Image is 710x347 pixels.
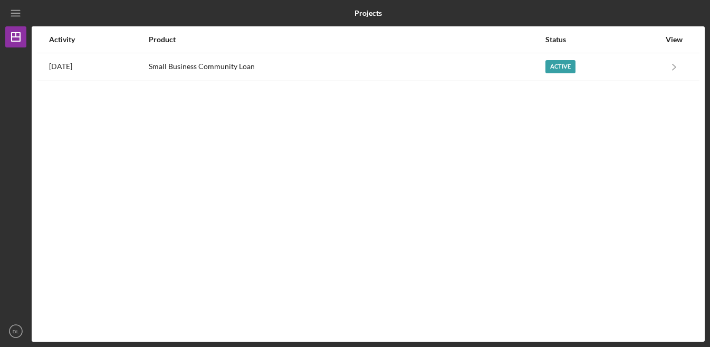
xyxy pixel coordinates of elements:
[49,35,148,44] div: Activity
[545,35,660,44] div: Status
[661,35,687,44] div: View
[149,54,544,80] div: Small Business Community Loan
[545,60,575,73] div: Active
[13,329,20,334] text: DL
[149,35,544,44] div: Product
[354,9,382,17] b: Projects
[49,62,72,71] time: 2025-06-09 00:11
[5,321,26,342] button: DL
